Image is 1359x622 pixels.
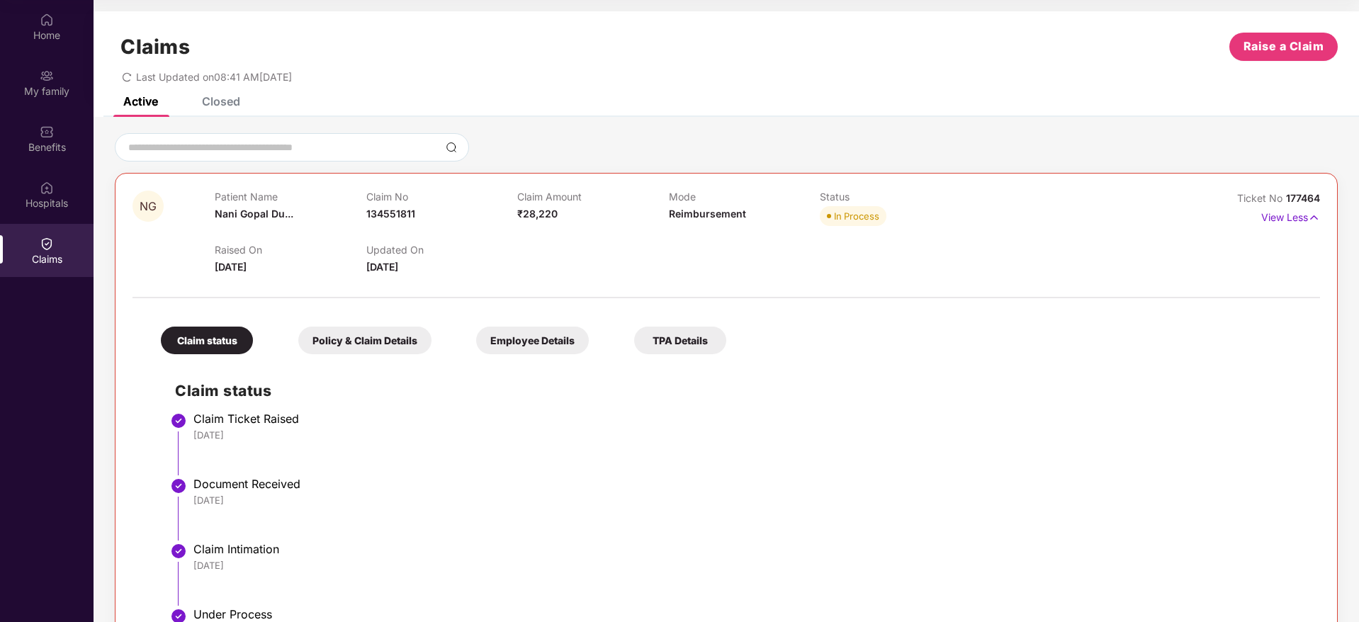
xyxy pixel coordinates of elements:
[202,94,240,108] div: Closed
[1244,38,1324,55] span: Raise a Claim
[193,477,1306,491] div: Document Received
[175,379,1306,402] h2: Claim status
[1286,192,1320,204] span: 177464
[820,191,971,203] p: Status
[193,607,1306,621] div: Under Process
[1308,210,1320,225] img: svg+xml;base64,PHN2ZyB4bWxucz0iaHR0cDovL3d3dy53My5vcmcvMjAwMC9zdmciIHdpZHRoPSIxNyIgaGVpZ2h0PSIxNy...
[517,191,668,203] p: Claim Amount
[170,412,187,429] img: svg+xml;base64,PHN2ZyBpZD0iU3RlcC1Eb25lLTMyeDMyIiB4bWxucz0iaHR0cDovL3d3dy53My5vcmcvMjAwMC9zdmciIH...
[1237,192,1286,204] span: Ticket No
[170,543,187,560] img: svg+xml;base64,PHN2ZyBpZD0iU3RlcC1Eb25lLTMyeDMyIiB4bWxucz0iaHR0cDovL3d3dy53My5vcmcvMjAwMC9zdmciIH...
[476,327,589,354] div: Employee Details
[123,94,158,108] div: Active
[136,71,292,83] span: Last Updated on 08:41 AM[DATE]
[215,191,366,203] p: Patient Name
[193,429,1306,441] div: [DATE]
[161,327,253,354] div: Claim status
[366,244,517,256] p: Updated On
[193,542,1306,556] div: Claim Intimation
[193,412,1306,426] div: Claim Ticket Raised
[122,71,132,83] span: redo
[298,327,432,354] div: Policy & Claim Details
[669,208,746,220] span: Reimbursement
[834,209,879,223] div: In Process
[634,327,726,354] div: TPA Details
[40,237,54,251] img: svg+xml;base64,PHN2ZyBpZD0iQ2xhaW0iIHhtbG5zPSJodHRwOi8vd3d3LnczLm9yZy8yMDAwL3N2ZyIgd2lkdGg9IjIwIi...
[40,125,54,139] img: svg+xml;base64,PHN2ZyBpZD0iQmVuZWZpdHMiIHhtbG5zPSJodHRwOi8vd3d3LnczLm9yZy8yMDAwL3N2ZyIgd2lkdGg9Ij...
[170,477,187,494] img: svg+xml;base64,PHN2ZyBpZD0iU3RlcC1Eb25lLTMyeDMyIiB4bWxucz0iaHR0cDovL3d3dy53My5vcmcvMjAwMC9zdmciIH...
[446,142,457,153] img: svg+xml;base64,PHN2ZyBpZD0iU2VhcmNoLTMyeDMyIiB4bWxucz0iaHR0cDovL3d3dy53My5vcmcvMjAwMC9zdmciIHdpZH...
[40,181,54,195] img: svg+xml;base64,PHN2ZyBpZD0iSG9zcGl0YWxzIiB4bWxucz0iaHR0cDovL3d3dy53My5vcmcvMjAwMC9zdmciIHdpZHRoPS...
[1229,33,1338,61] button: Raise a Claim
[40,13,54,27] img: svg+xml;base64,PHN2ZyBpZD0iSG9tZSIgeG1sbnM9Imh0dHA6Ly93d3cudzMub3JnLzIwMDAvc3ZnIiB3aWR0aD0iMjAiIG...
[215,244,366,256] p: Raised On
[193,494,1306,507] div: [DATE]
[366,208,415,220] span: 134551811
[517,208,558,220] span: ₹28,220
[366,261,398,273] span: [DATE]
[193,559,1306,572] div: [DATE]
[215,208,293,220] span: Nani Gopal Du...
[366,191,517,203] p: Claim No
[40,69,54,83] img: svg+xml;base64,PHN2ZyB3aWR0aD0iMjAiIGhlaWdodD0iMjAiIHZpZXdCb3g9IjAgMCAyMCAyMCIgZmlsbD0ibm9uZSIgeG...
[215,261,247,273] span: [DATE]
[669,191,820,203] p: Mode
[1261,206,1320,225] p: View Less
[120,35,190,59] h1: Claims
[140,200,157,213] span: NG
